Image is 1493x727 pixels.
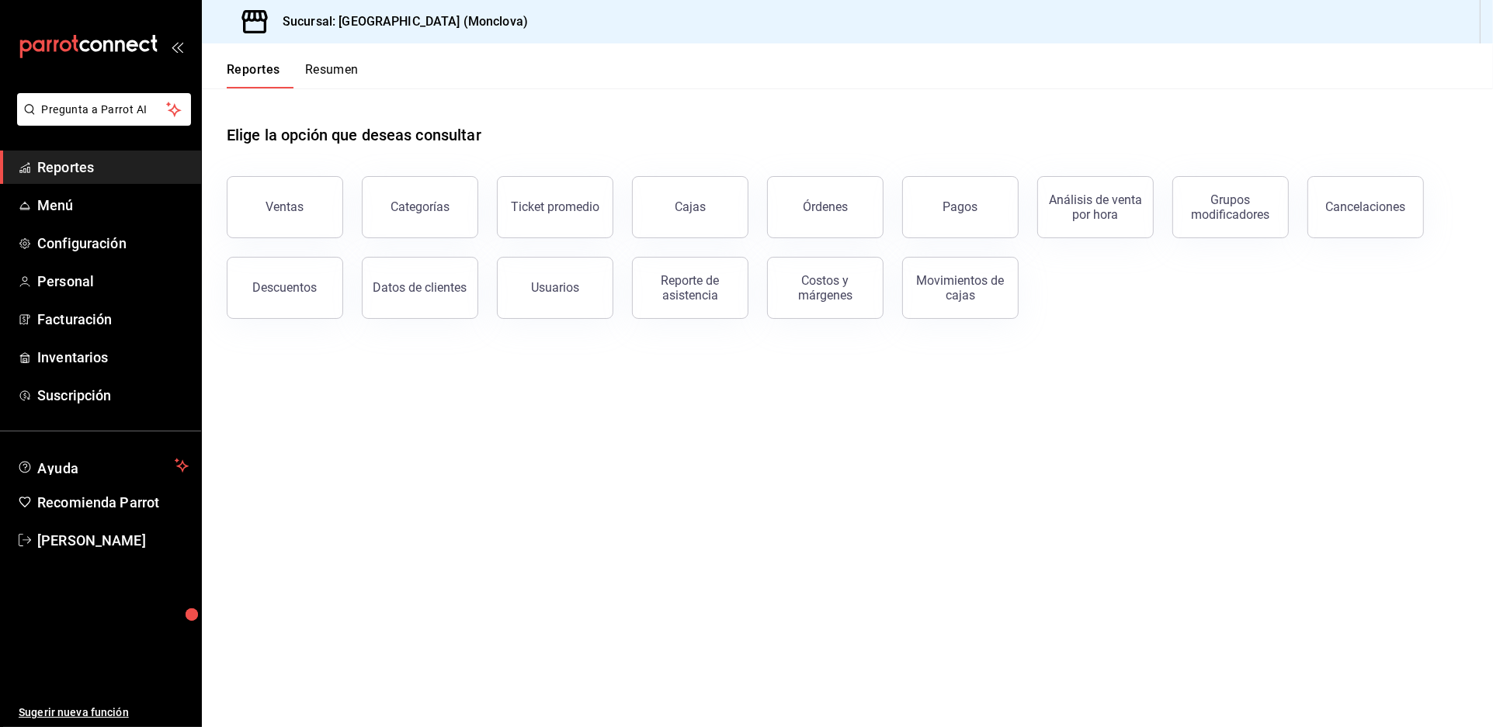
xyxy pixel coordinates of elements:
[642,273,738,303] div: Reporte de asistencia
[1037,176,1154,238] button: Análisis de venta por hora
[37,492,189,513] span: Recomienda Parrot
[362,176,478,238] button: Categorías
[227,62,359,88] div: navigation tabs
[1326,199,1406,214] div: Cancelaciones
[305,62,359,88] button: Resumen
[37,157,189,178] span: Reportes
[37,530,189,551] span: [PERSON_NAME]
[37,309,189,330] span: Facturación
[632,257,748,319] button: Reporte de asistencia
[675,199,706,214] div: Cajas
[1172,176,1289,238] button: Grupos modificadores
[632,176,748,238] button: Cajas
[227,176,343,238] button: Ventas
[1307,176,1424,238] button: Cancelaciones
[37,347,189,368] span: Inventarios
[11,113,191,129] a: Pregunta a Parrot AI
[902,176,1019,238] button: Pagos
[497,257,613,319] button: Usuarios
[912,273,1009,303] div: Movimientos de cajas
[37,271,189,292] span: Personal
[227,257,343,319] button: Descuentos
[270,12,528,31] h3: Sucursal: [GEOGRAPHIC_DATA] (Monclova)
[253,280,318,295] div: Descuentos
[531,280,579,295] div: Usuarios
[171,40,183,53] button: open_drawer_menu
[511,199,599,214] div: Ticket promedio
[767,176,884,238] button: Órdenes
[803,199,848,214] div: Órdenes
[19,704,189,721] span: Sugerir nueva función
[1047,192,1144,222] div: Análisis de venta por hora
[37,385,189,406] span: Suscripción
[17,93,191,126] button: Pregunta a Parrot AI
[227,62,280,88] button: Reportes
[1182,192,1279,222] div: Grupos modificadores
[37,456,168,475] span: Ayuda
[37,195,189,216] span: Menú
[767,257,884,319] button: Costos y márgenes
[266,199,304,214] div: Ventas
[373,280,467,295] div: Datos de clientes
[37,233,189,254] span: Configuración
[943,199,978,214] div: Pagos
[777,273,873,303] div: Costos y márgenes
[497,176,613,238] button: Ticket promedio
[227,123,481,147] h1: Elige la opción que deseas consultar
[42,102,167,118] span: Pregunta a Parrot AI
[362,257,478,319] button: Datos de clientes
[391,199,450,214] div: Categorías
[902,257,1019,319] button: Movimientos de cajas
